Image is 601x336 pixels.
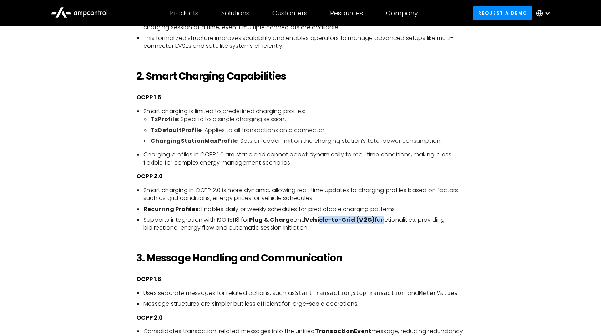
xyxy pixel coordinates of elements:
[136,93,161,101] strong: OCPP 1.6
[136,172,163,180] strong: OCPP 2.0
[330,9,363,17] div: Resources
[143,151,465,167] li: Charging profiles in OCPP 1.6 are static and cannot adapt dynamically to real-time conditions, ma...
[386,9,418,17] div: Company
[170,9,198,17] div: Products
[136,94,465,101] p: :
[473,6,532,20] a: Request a demo
[143,289,465,297] li: Uses separate messages for related actions, such as , , and .
[151,126,202,134] strong: TxDefaultProfile
[136,251,342,265] strong: 3. Message Handling and Communication
[315,327,372,335] strong: TransactionEvent
[136,69,286,83] strong: 2. Smart Charging Capabilities
[143,205,199,213] strong: Recurring Profiles
[143,216,465,232] li: Supports integration with ISO 15118 for and functionalities, providing bidirectional energy flow ...
[143,107,465,145] li: Smart charging is limited to predefined charging profiles:
[419,290,458,296] code: MeterValues
[151,137,465,145] li: : Sets an upper limit on the charging station’s total power consumption.
[143,205,465,213] li: : Enables daily or weekly schedules for predictable charging patterns.
[352,290,405,296] code: StopTransaction
[136,275,161,283] strong: OCPP 1.6
[136,314,465,322] p: :
[151,137,238,145] strong: ChargingStationMaxProfile
[151,115,465,123] li: : Specific to a single charging session.
[295,290,351,296] code: StartTransaction
[272,9,307,17] div: Customers
[143,34,465,50] li: This formalized structure improves scalability and enables operators to manage advanced setups li...
[249,216,294,224] strong: Plug & Charge
[221,9,249,17] div: Solutions
[151,115,178,123] strong: TxProfile
[136,314,163,322] strong: OCPP 2.0
[143,300,465,308] li: Message structures are simpler but less efficient for large-scale operations.
[305,216,375,224] strong: Vehicle-to-Grid (V2G)
[143,186,465,202] li: Smart charging in OCPP 2.0 is more dynamic, allowing real-time updates to charging profiles based...
[136,172,465,180] p: :
[136,275,465,283] p: :
[151,126,465,134] li: : Applies to all transactions on a connector.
